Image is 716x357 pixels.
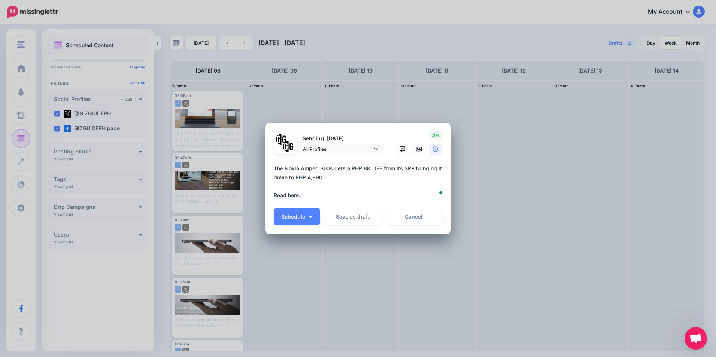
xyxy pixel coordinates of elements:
p: Sending: [DATE] [299,134,382,143]
a: All Profiles [299,144,382,155]
button: Schedule [274,208,320,225]
span: Schedule [281,214,305,219]
div: The Nokia Amped Buds gets a PHP 8K OFF from its SRP bringing it down to PHP 4,990. Read here: [274,164,446,200]
button: Save as draft [324,208,381,225]
span: 204 [429,132,442,139]
textarea: To enrich screen reader interactions, please activate Accessibility in Grammarly extension settings [274,164,446,200]
img: JT5sWCfR-79925.png [283,141,294,152]
img: arrow-down-white.png [309,216,313,218]
a: Cancel [385,208,442,225]
span: All Profiles [303,145,373,153]
img: 353459792_649996473822713_4483302954317148903_n-bsa138318.png [276,134,287,145]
